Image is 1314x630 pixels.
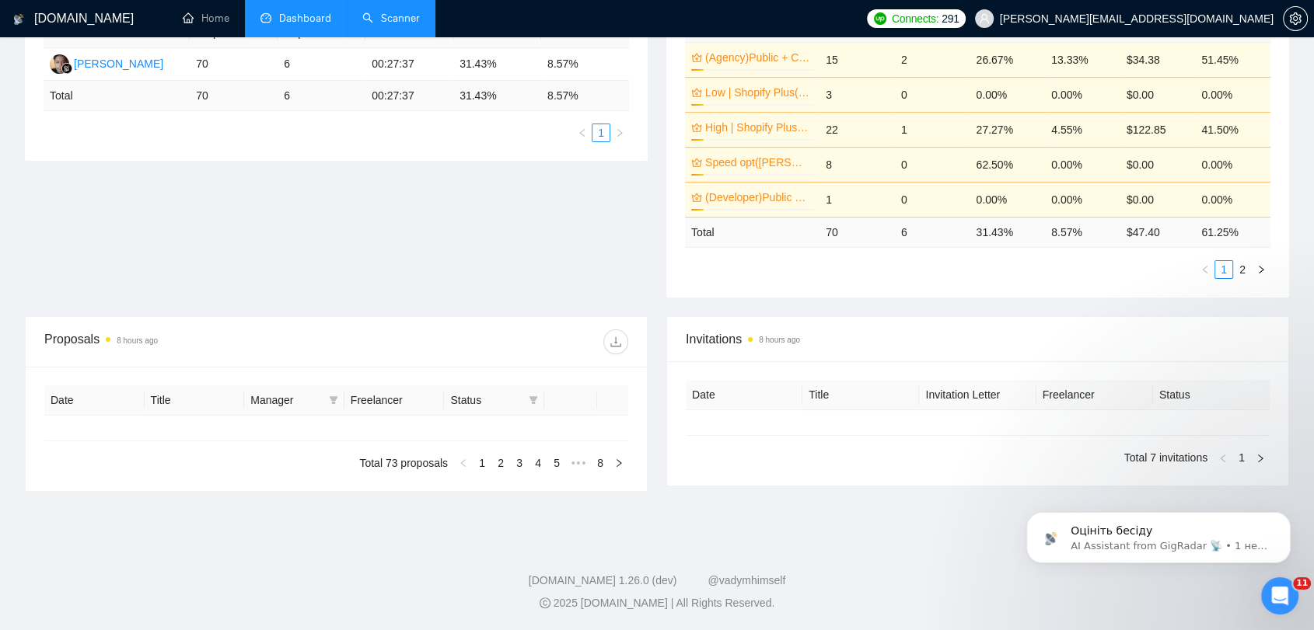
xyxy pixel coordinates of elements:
td: 6 [895,217,970,247]
span: download [604,336,627,348]
td: 6 [278,48,365,81]
span: crown [691,192,702,203]
span: left [1218,454,1228,463]
a: 5 [548,454,565,472]
td: 0.00% [1195,147,1270,182]
td: 13.33% [1045,42,1120,77]
td: 31.43 % [970,217,1045,247]
span: right [1256,265,1266,274]
td: 6 [278,81,365,111]
td: 0.00% [1045,77,1120,112]
td: 31.43 % [453,81,541,111]
td: 62.50% [970,147,1045,182]
span: ••• [566,454,591,472]
span: left [1200,265,1210,274]
span: copyright [540,597,550,608]
li: 1 [1214,260,1233,279]
span: Invitations [686,329,1270,349]
span: right [615,128,624,137]
div: Proposals [44,329,337,354]
th: Status [1153,380,1270,410]
td: $0.00 [1120,77,1196,112]
li: Next Page [610,454,628,472]
img: MA [50,54,69,74]
button: left [1196,260,1214,279]
img: upwork-logo.png [874,12,886,25]
li: Next Page [1252,260,1270,279]
a: 1 [1215,261,1232,278]
td: 00:27:37 [365,48,453,81]
a: (Agency)Public + Custom Apps [705,49,810,66]
td: $ 47.40 [1120,217,1196,247]
td: 0.00% [970,77,1045,112]
a: (Developer)Public + Custom Apps [705,189,810,206]
li: Next Page [1251,448,1270,467]
td: 8 [820,147,895,182]
button: left [573,124,592,142]
iframe: Intercom notifications сообщение [1003,479,1314,588]
li: 1 [592,124,610,142]
td: 26.67% [970,42,1045,77]
span: user [979,13,990,24]
th: Freelancer [344,385,445,416]
a: [DOMAIN_NAME] 1.26.0 (dev) [529,574,677,586]
span: filter [329,395,338,405]
a: 2 [1234,261,1251,278]
td: $0.00 [1120,147,1196,182]
td: 4.55% [1045,112,1120,147]
td: 70 [190,48,278,81]
li: 3 [510,454,529,472]
div: [PERSON_NAME] [74,55,163,72]
li: 5 [547,454,566,472]
a: 8 [592,454,609,472]
td: 22 [820,112,895,147]
img: logo [13,7,24,32]
a: setting [1283,12,1308,25]
a: 1 [474,454,491,472]
th: Title [802,380,919,410]
button: right [610,124,629,142]
a: Low | Shopify Plus(Agency) [705,84,810,101]
a: 3 [511,454,528,472]
span: right [614,458,624,468]
li: Next 5 Pages [566,454,591,472]
a: MA[PERSON_NAME] [50,57,163,69]
th: Freelancer [1036,380,1153,410]
td: 1 [820,182,895,217]
button: left [454,454,473,472]
td: 8.57% [541,48,629,81]
span: left [459,458,468,468]
td: 15 [820,42,895,77]
th: Date [686,380,802,410]
th: Invitation Letter [919,380,1036,410]
li: 8 [591,454,610,472]
li: Total 7 invitations [1124,448,1207,467]
li: 2 [491,454,510,472]
li: Total 73 proposals [359,454,448,472]
td: 0.00% [1195,182,1270,217]
li: Previous Page [454,454,473,472]
span: right [1256,454,1265,463]
a: 1 [592,124,610,141]
th: Date [44,385,145,416]
td: 70 [190,81,278,111]
td: 0 [895,182,970,217]
span: Manager [250,392,323,409]
td: 41.50% [1195,112,1270,147]
td: 8.57 % [1045,217,1120,247]
td: Total [685,217,820,247]
td: 0.00% [970,182,1045,217]
span: crown [691,87,702,98]
a: Speed opt([PERSON_NAME]) [705,154,810,171]
span: 291 [942,10,959,27]
td: $122.85 [1120,112,1196,147]
button: setting [1283,6,1308,31]
span: Connects: [892,10,938,27]
span: crown [691,122,702,133]
li: 1 [473,454,491,472]
li: Previous Page [1196,260,1214,279]
span: left [578,128,587,137]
